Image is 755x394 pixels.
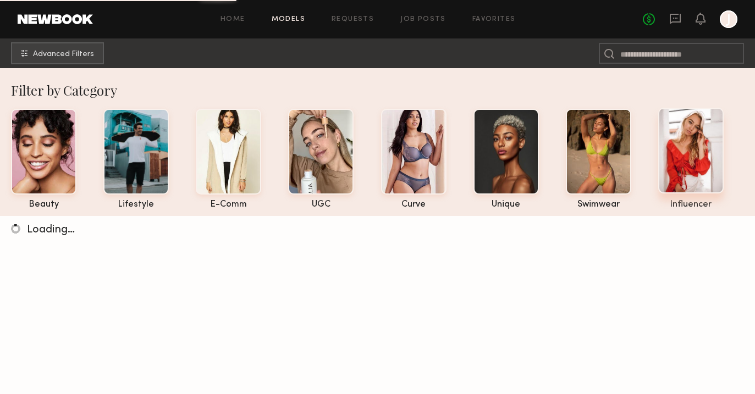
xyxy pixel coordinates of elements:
[473,200,539,209] div: unique
[332,16,374,23] a: Requests
[658,200,724,209] div: influencer
[720,10,737,28] a: J
[288,200,354,209] div: UGC
[221,16,245,23] a: Home
[472,16,516,23] a: Favorites
[566,200,631,209] div: swimwear
[196,200,261,209] div: e-comm
[103,200,169,209] div: lifestyle
[27,225,75,235] span: Loading…
[381,200,447,209] div: curve
[11,42,104,64] button: Advanced Filters
[33,51,94,58] span: Advanced Filters
[11,81,755,99] div: Filter by Category
[11,200,76,209] div: beauty
[272,16,305,23] a: Models
[400,16,446,23] a: Job Posts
